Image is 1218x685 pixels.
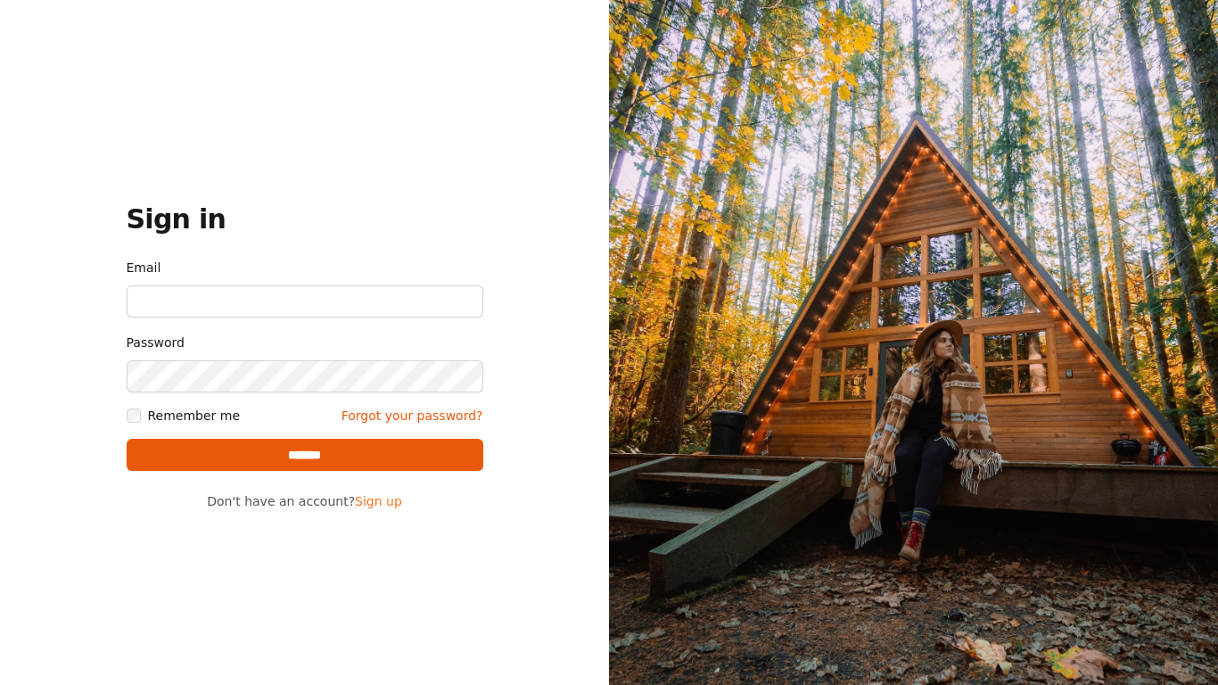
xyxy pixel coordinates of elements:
h1: Sign in [127,203,483,235]
label: Email [127,257,483,278]
label: Password [127,332,483,353]
label: Remember me [148,407,241,425]
a: Forgot your password? [342,407,483,425]
p: Don't have an account? [127,492,483,510]
a: Sign up [355,494,402,508]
